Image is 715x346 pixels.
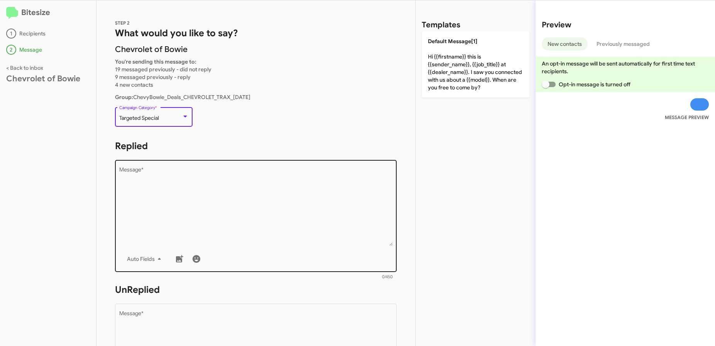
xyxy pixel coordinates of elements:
[597,37,650,50] span: Previously messaged
[6,45,90,55] div: Message
[542,60,709,75] p: An opt-in message will be sent automatically for first time text recipients.
[115,81,153,88] span: 4 new contacts
[115,20,130,26] span: STEP 2
[548,37,582,50] span: New contacts
[542,19,709,31] h2: Preview
[665,114,709,121] small: MESSAGE PREVIEW
[121,252,170,266] button: Auto Fields
[119,114,159,121] span: Targeted Special
[542,37,588,50] button: New contacts
[115,94,250,101] span: ChevyBowie_Deals_CHEVROLET_TRAX_[DATE]
[127,252,164,266] span: Auto Fields
[6,64,43,71] a: < Back to inbox
[6,7,18,19] img: logo-minimal.svg
[115,66,211,73] span: 19 messaged previously - did not reply
[382,275,393,279] mat-hint: 0/450
[115,94,133,101] b: Group:
[6,7,90,19] h2: Bitesize
[428,38,477,45] span: Default Message[1]
[591,37,656,50] button: Previously messaged
[559,80,630,89] span: Opt-in message is turned off
[6,45,16,55] div: 2
[115,74,191,81] span: 9 messaged previously - reply
[115,284,397,296] h1: UnReplied
[115,140,397,152] h1: Replied
[115,58,196,65] b: You're sending this message to:
[422,19,460,31] h2: Templates
[115,45,397,53] p: Chevrolet of Bowie
[115,27,397,39] h1: What would you like to say?
[6,29,16,39] div: 1
[6,75,90,82] div: Chevrolet of Bowie
[422,31,529,97] p: Hi {{firstname}} this is {{sender_name}}, {{job_title}} at {{dealer_name}}. I saw you connected w...
[6,29,90,39] div: Recipients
